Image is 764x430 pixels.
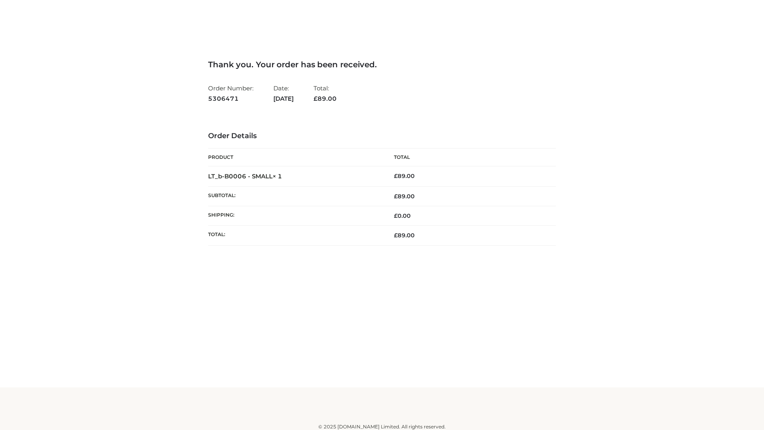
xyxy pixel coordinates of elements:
[394,212,411,219] bdi: 0.00
[314,81,337,106] li: Total:
[208,186,382,206] th: Subtotal:
[208,132,556,141] h3: Order Details
[394,232,398,239] span: £
[273,172,282,180] strong: × 1
[394,172,398,180] span: £
[208,81,253,106] li: Order Number:
[394,193,415,200] span: 89.00
[382,149,556,166] th: Total
[394,212,398,219] span: £
[208,226,382,245] th: Total:
[208,172,282,180] strong: LT_b-B0006 - SMALL
[273,94,294,104] strong: [DATE]
[394,193,398,200] span: £
[208,206,382,226] th: Shipping:
[208,149,382,166] th: Product
[273,81,294,106] li: Date:
[208,94,253,104] strong: 5306471
[394,172,415,180] bdi: 89.00
[394,232,415,239] span: 89.00
[314,95,318,102] span: £
[208,60,556,69] h3: Thank you. Your order has been received.
[314,95,337,102] span: 89.00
